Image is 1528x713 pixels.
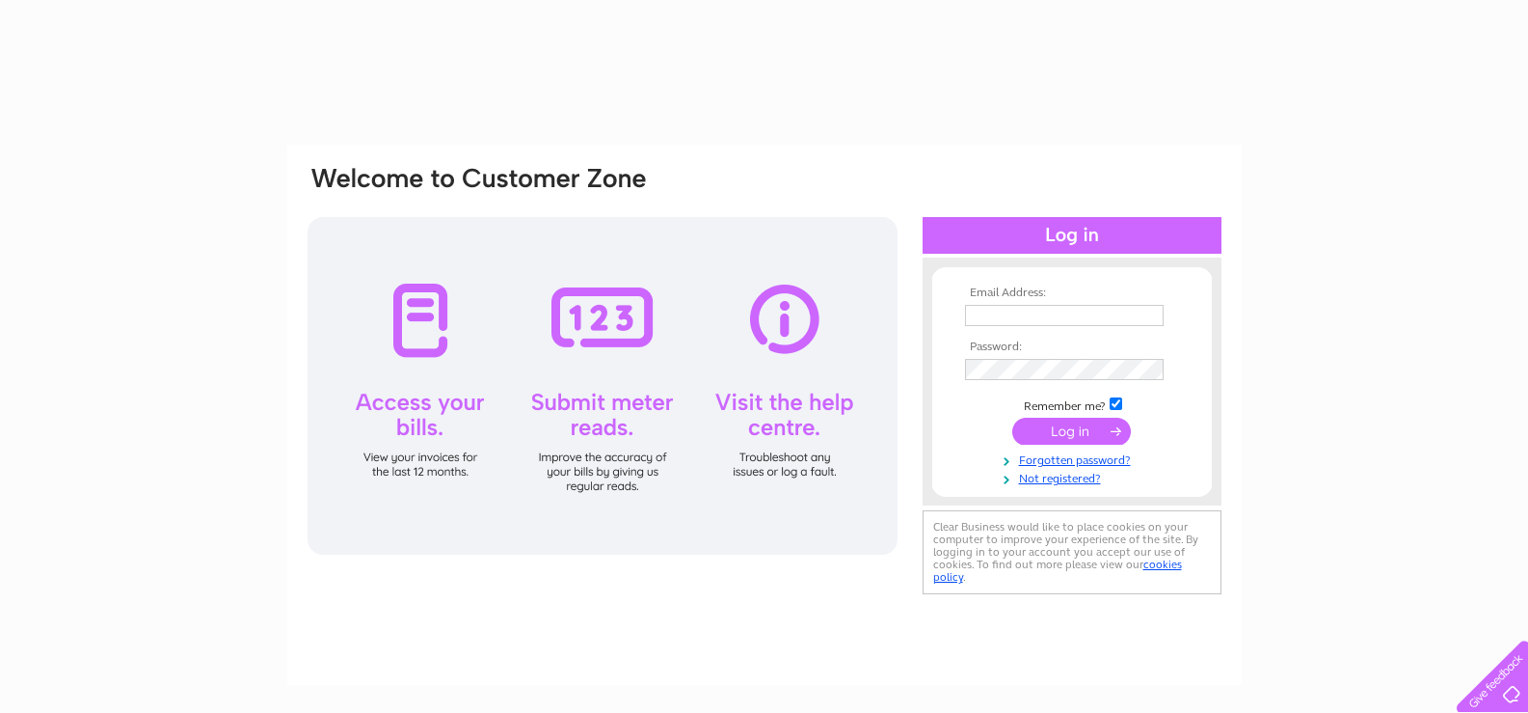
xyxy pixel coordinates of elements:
td: Remember me? [960,395,1184,414]
input: Submit [1012,418,1131,445]
a: cookies policy [933,558,1182,584]
div: Clear Business would like to place cookies on your computer to improve your experience of the sit... [923,510,1221,594]
th: Password: [960,341,1184,354]
a: Forgotten password? [965,450,1184,468]
th: Email Address: [960,287,1184,300]
a: Not registered? [965,468,1184,486]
